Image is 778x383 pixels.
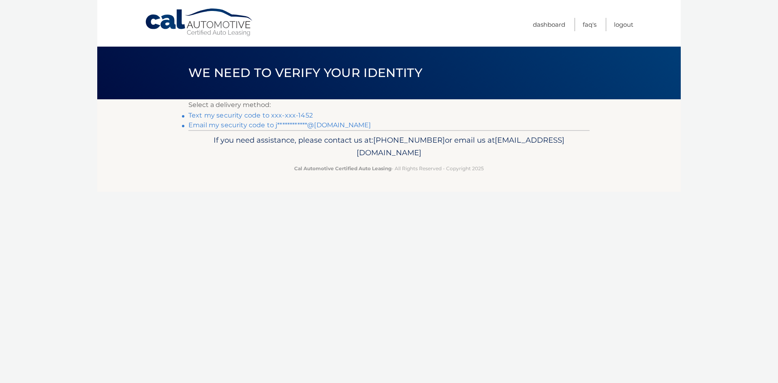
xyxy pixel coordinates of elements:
[373,135,445,145] span: [PHONE_NUMBER]
[194,164,584,173] p: - All Rights Reserved - Copyright 2025
[188,99,590,111] p: Select a delivery method:
[614,18,633,31] a: Logout
[188,65,422,80] span: We need to verify your identity
[188,111,313,119] a: Text my security code to xxx-xxx-1452
[194,134,584,160] p: If you need assistance, please contact us at: or email us at
[583,18,596,31] a: FAQ's
[294,165,391,171] strong: Cal Automotive Certified Auto Leasing
[145,8,254,37] a: Cal Automotive
[533,18,565,31] a: Dashboard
